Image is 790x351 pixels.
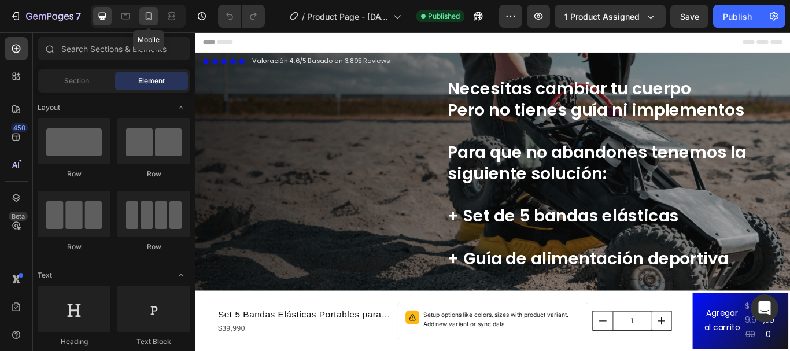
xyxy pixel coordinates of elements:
span: sync data [330,336,361,345]
h1: Set 5 Bandas Elásticas Portables para todos los niveles desde 2kg hasta 35 kg + 2 toallas de micr... [25,320,231,338]
div: Row [38,242,110,252]
input: Search Sections & Elements [38,37,190,60]
button: decrement [464,326,487,348]
span: Product Page - [DATE] 22:35:53 [307,10,389,23]
div: Row [117,242,190,252]
div: 450 [11,123,28,132]
button: increment [532,326,555,348]
div: Open Intercom Messenger [751,294,778,322]
span: Save [680,12,699,21]
span: Element [138,76,165,86]
span: Toggle open [172,266,190,285]
span: / [302,10,305,23]
button: Publish [713,5,762,28]
p: Setup options like colors, sizes with product variant. [266,324,449,346]
div: Beta [9,212,28,221]
button: 7 [5,5,86,28]
span: 1 product assigned [564,10,640,23]
div: Row [117,169,190,179]
span: Layout [38,102,60,113]
span: or [319,336,361,345]
button: Save [670,5,708,28]
p: Valoración 4.6/5 Basado en 3.895 Reviews [67,29,227,39]
div: Row [38,169,110,179]
span: Text [38,270,52,280]
div: Heading [38,337,110,347]
div: Text Block [117,337,190,347]
span: Toggle open [172,98,190,117]
div: Undo/Redo [218,5,265,28]
span: Published [428,11,460,21]
input: quantity [487,326,532,348]
p: 7 [76,9,81,23]
span: Add new variant [266,336,319,345]
div: Publish [723,10,752,23]
iframe: Design area [195,32,790,351]
span: Section [64,76,89,86]
p: Pero no tienes guía ni implementos [294,79,684,104]
p: + Set de 5 bandas elásticas [294,202,684,227]
p: + Guía de alimentación deportiva [294,252,684,277]
button: 1 product assigned [555,5,666,28]
p: Necesitas cambiar tu cuerpo [294,54,684,79]
p: Para que no abandones tenemos la siguiente solución: [294,128,684,178]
